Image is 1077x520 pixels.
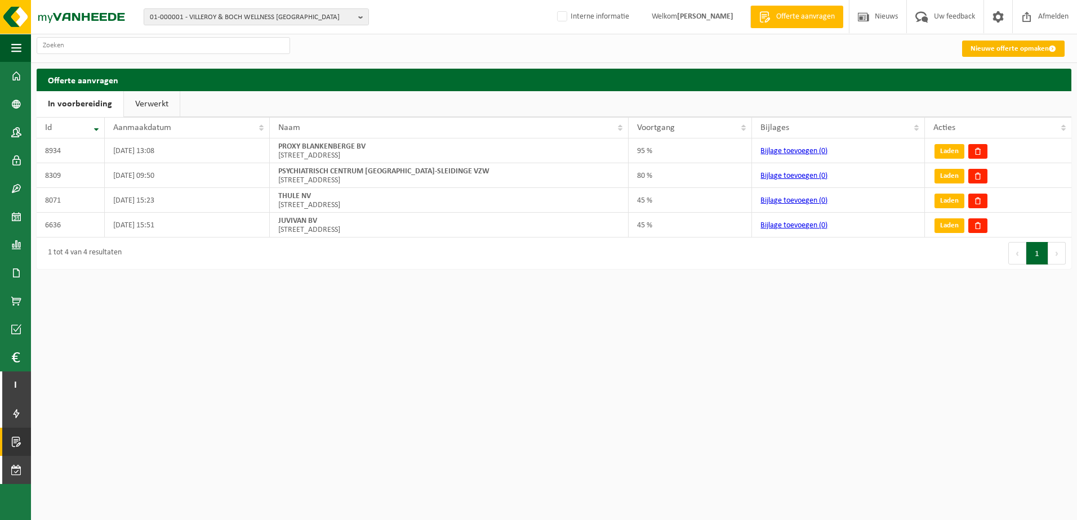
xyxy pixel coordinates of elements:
strong: PROXY BLANKENBERGE BV [278,142,366,151]
button: Previous [1008,242,1026,265]
span: Id [45,123,52,132]
input: Zoeken [37,37,290,54]
h2: Offerte aanvragen [37,69,1071,91]
td: 45 % [629,213,753,237]
span: 01-000001 - VILLEROY & BOCH WELLNESS [GEOGRAPHIC_DATA] [150,9,354,26]
label: Interne informatie [555,8,629,25]
td: 6636 [37,213,105,237]
strong: THULE NV [278,192,311,200]
a: Laden [934,194,964,208]
button: 1 [1026,242,1048,265]
td: [DATE] 09:50 [105,163,270,188]
a: Bijlage toevoegen (0) [760,221,827,230]
td: [STREET_ADDRESS] [270,163,629,188]
td: 8934 [37,138,105,163]
td: 8309 [37,163,105,188]
div: 1 tot 4 van 4 resultaten [42,243,122,263]
a: In voorbereiding [37,91,123,117]
a: Verwerkt [124,91,180,117]
strong: PSYCHIATRISCH CENTRUM [GEOGRAPHIC_DATA]-SLEIDINGE VZW [278,167,489,176]
td: [STREET_ADDRESS] [270,138,629,163]
a: Bijlage toevoegen (0) [760,196,827,205]
a: Offerte aanvragen [750,6,843,28]
span: Aanmaakdatum [113,123,171,132]
a: Bijlage toevoegen (0) [760,172,827,180]
span: 0 [821,147,825,155]
a: Nieuwe offerte opmaken [962,41,1065,57]
td: [STREET_ADDRESS] [270,188,629,213]
td: 45 % [629,188,753,213]
td: [DATE] 15:51 [105,213,270,237]
span: Offerte aanvragen [773,11,838,23]
a: Laden [934,218,964,233]
a: Bijlage toevoegen (0) [760,147,827,155]
strong: [PERSON_NAME] [677,12,733,21]
span: Voortgang [637,123,675,132]
span: 0 [821,196,825,205]
span: Naam [278,123,300,132]
a: Laden [934,144,964,159]
a: Laden [934,169,964,183]
span: Bijlages [760,123,789,132]
td: 8071 [37,188,105,213]
td: [DATE] 13:08 [105,138,270,163]
span: Acties [933,123,955,132]
strong: JUVIVAN BV [278,217,317,225]
td: 80 % [629,163,753,188]
td: 95 % [629,138,753,163]
span: 0 [821,172,825,180]
span: I [11,371,20,400]
button: Next [1048,242,1066,265]
span: 0 [821,221,825,230]
button: 01-000001 - VILLEROY & BOCH WELLNESS [GEOGRAPHIC_DATA] [144,8,369,25]
td: [STREET_ADDRESS] [270,213,629,237]
td: [DATE] 15:23 [105,188,270,213]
